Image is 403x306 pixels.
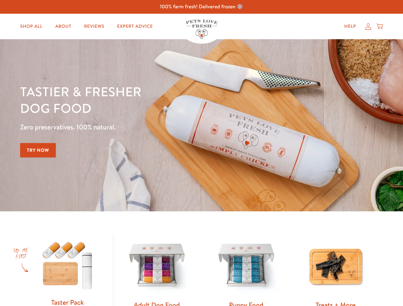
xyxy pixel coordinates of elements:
img: Pets Love Fresh [186,19,218,39]
p: Zero preservatives. 100% natural. [20,121,262,133]
a: Help [339,20,361,33]
a: Expert Advice [112,20,158,33]
h1: Tastier & fresher dog food [20,83,262,116]
a: Reviews [79,20,109,33]
a: Shop All [15,20,48,33]
a: Try Now [20,143,56,157]
a: About [50,20,76,33]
